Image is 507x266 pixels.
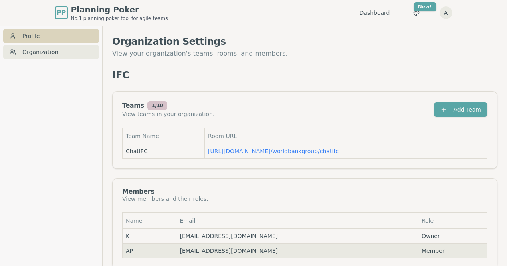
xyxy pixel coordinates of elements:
td: K [123,229,176,244]
button: New! [409,6,424,20]
th: Room URL [205,128,487,144]
th: Role [418,213,487,229]
span: ChatIFC [126,147,148,155]
th: Email [176,213,418,229]
p: IFC [112,69,129,82]
td: [EMAIL_ADDRESS][DOMAIN_NAME] [176,229,418,244]
a: Dashboard [360,9,390,17]
td: AP [123,244,176,258]
td: [EMAIL_ADDRESS][DOMAIN_NAME] [176,244,418,258]
span: Owner [422,232,484,240]
th: Team Name [123,128,205,144]
button: Add Team [434,102,487,117]
div: Members [122,188,208,195]
span: PP [57,8,66,18]
div: View members and their roles. [122,195,208,203]
p: View your organization's teams, rooms, and members. [112,48,497,59]
span: No.1 planning poker tool for agile teams [71,15,168,22]
h1: Organization Settings [112,35,497,48]
a: Profile [3,29,99,43]
div: New! [414,2,436,11]
th: Name [123,213,176,229]
button: A [440,6,452,19]
div: View teams in your organization. [122,110,214,118]
span: Member [422,247,484,255]
a: PPPlanning PokerNo.1 planning poker tool for agile teams [55,4,168,22]
div: Teams [122,101,214,110]
span: Planning Poker [71,4,168,15]
a: Organization [3,45,99,59]
div: 1 / 10 [147,101,168,110]
a: [URL][DOMAIN_NAME]/worldbankgroup/chatifc [208,148,339,154]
